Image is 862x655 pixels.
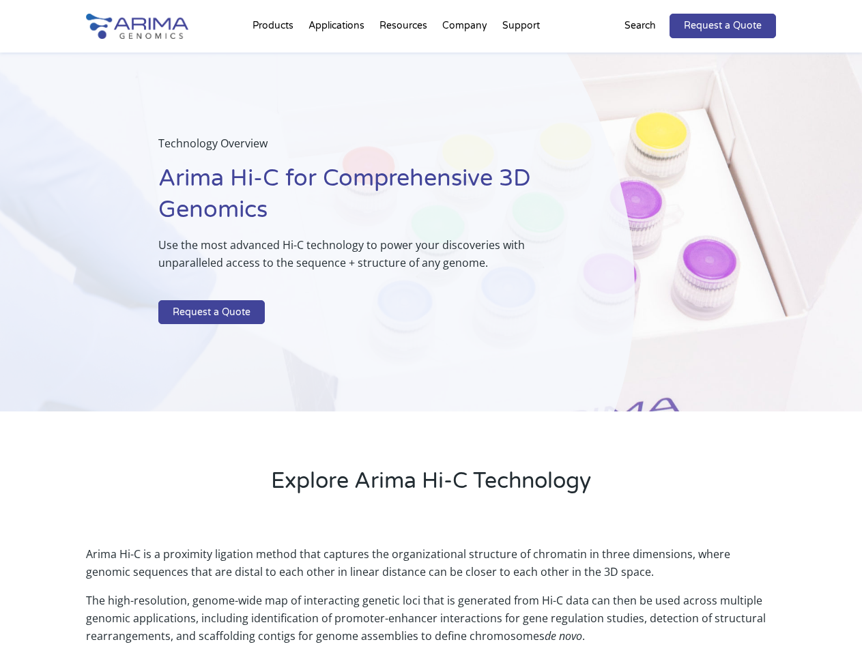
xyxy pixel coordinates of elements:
a: Request a Quote [158,300,265,325]
h2: Explore Arima Hi-C Technology [86,466,775,507]
p: Technology Overview [158,134,566,163]
p: Arima Hi-C is a proximity ligation method that captures the organizational structure of chromatin... [86,545,775,592]
a: Request a Quote [670,14,776,38]
i: de novo [545,628,582,643]
h1: Arima Hi-C for Comprehensive 3D Genomics [158,163,566,236]
p: Use the most advanced Hi-C technology to power your discoveries with unparalleled access to the s... [158,236,566,282]
img: Arima-Genomics-logo [86,14,188,39]
p: Search [624,17,656,35]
